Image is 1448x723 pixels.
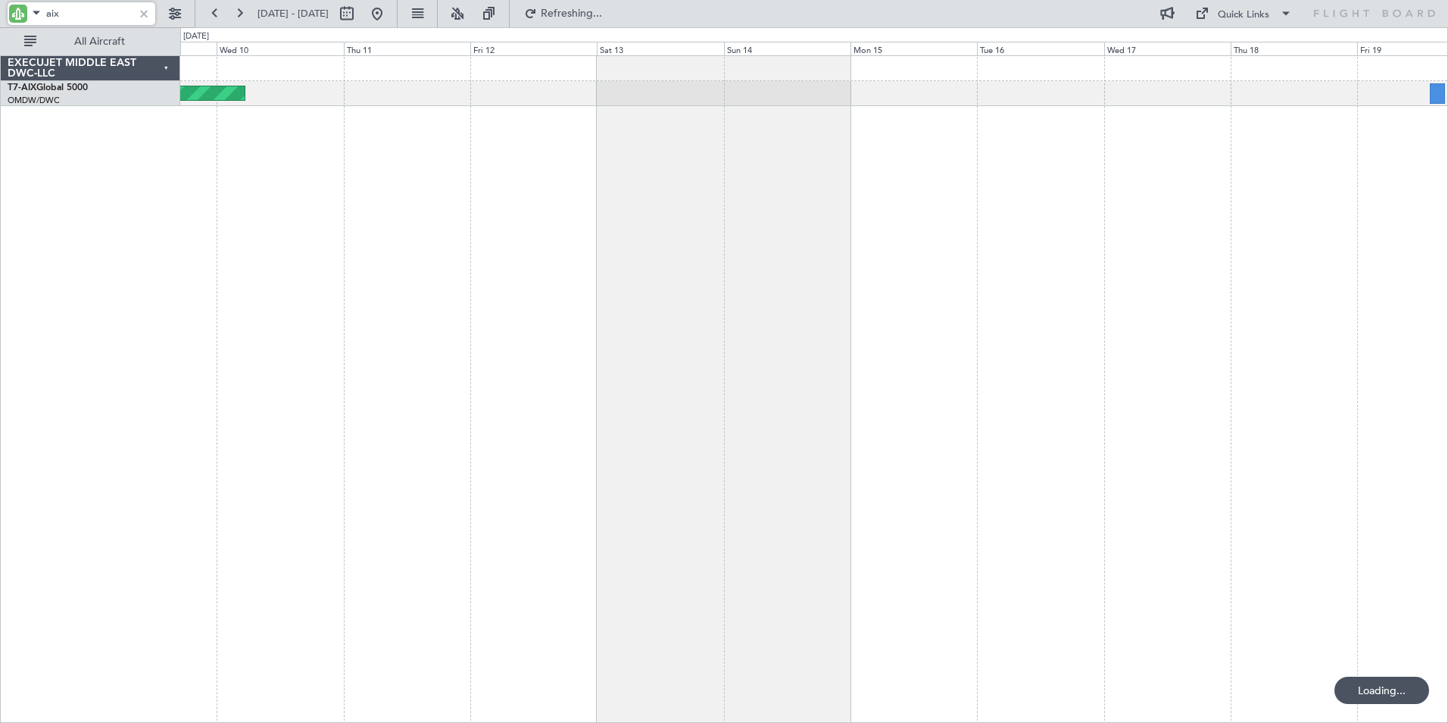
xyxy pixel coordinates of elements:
div: Wed 10 [217,42,343,55]
a: OMDW/DWC [8,95,60,106]
button: All Aircraft [17,30,164,54]
div: Sun 14 [724,42,850,55]
div: Mon 15 [850,42,977,55]
span: [DATE] - [DATE] [257,7,329,20]
div: Loading... [1334,677,1429,704]
div: Tue 16 [977,42,1103,55]
button: Quick Links [1187,2,1300,26]
input: A/C (Reg. or Type) [46,2,133,25]
span: Refreshing... [540,8,604,19]
span: T7-AIX [8,83,36,92]
button: Refreshing... [517,2,608,26]
div: Fri 12 [470,42,597,55]
div: Thu 18 [1231,42,1357,55]
a: T7-AIXGlobal 5000 [8,83,88,92]
div: [DATE] [183,30,209,43]
div: Quick Links [1218,8,1269,23]
span: All Aircraft [39,36,160,47]
div: Sat 13 [597,42,723,55]
div: Wed 17 [1104,42,1231,55]
div: Thu 11 [344,42,470,55]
